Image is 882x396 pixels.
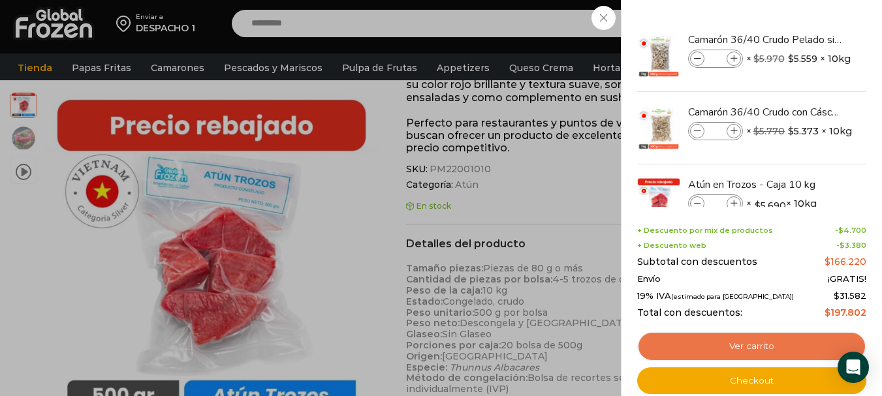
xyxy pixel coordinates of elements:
input: Product quantity [706,124,725,138]
span: $ [788,125,794,138]
div: Open Intercom Messenger [838,352,869,383]
bdi: 4.700 [838,226,866,235]
span: + Descuento por mix de productos [637,226,773,235]
a: Camarón 36/40 Crudo Pelado sin Vena - Bronze - Caja 10 kg [688,33,843,47]
span: $ [825,256,830,267]
small: (estimado para [GEOGRAPHIC_DATA]) [671,293,794,300]
bdi: 5.373 [788,125,819,138]
span: $ [840,241,845,250]
a: Checkout [637,367,866,395]
span: Envío [637,274,661,284]
span: 31.582 [834,290,866,301]
span: + Descuento web [637,241,706,250]
span: $ [753,125,759,137]
a: Ver carrito [637,331,866,361]
span: $ [825,307,830,318]
bdi: 197.802 [825,307,866,318]
bdi: 3.380 [840,241,866,250]
span: Total con descuentos: [637,307,742,318]
bdi: 5.559 [788,52,817,65]
span: $ [788,52,794,65]
span: $ [753,53,759,65]
a: Atún en Trozos - Caja 10 kg [688,177,843,192]
span: × × 10kg [746,194,817,213]
span: - [835,226,866,235]
span: $ [755,199,761,212]
bdi: 5.970 [753,53,785,65]
span: $ [838,226,843,235]
input: Product quantity [706,52,725,66]
span: ¡GRATIS! [828,274,866,284]
input: Product quantity [706,196,725,211]
span: × × 10kg [746,122,852,140]
span: - [836,241,866,250]
span: 19% IVA [637,291,794,301]
span: Subtotal con descuentos [637,256,757,267]
bdi: 5.690 [755,199,786,212]
bdi: 5.770 [753,125,785,137]
a: Camarón 36/40 Crudo con Cáscara - Bronze - Caja 10 kg [688,105,843,119]
span: × × 10kg [746,50,851,68]
bdi: 166.220 [825,256,866,267]
span: $ [834,290,840,301]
